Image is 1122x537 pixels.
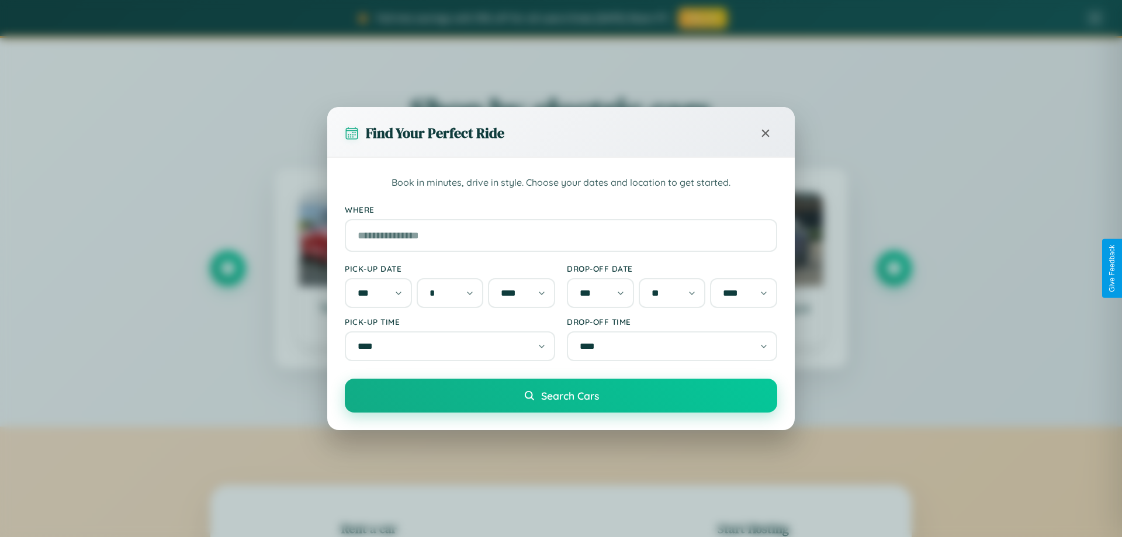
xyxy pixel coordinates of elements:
button: Search Cars [345,379,777,413]
label: Pick-up Date [345,264,555,273]
label: Drop-off Time [567,317,777,327]
label: Pick-up Time [345,317,555,327]
label: Where [345,205,777,214]
label: Drop-off Date [567,264,777,273]
p: Book in minutes, drive in style. Choose your dates and location to get started. [345,175,777,190]
span: Search Cars [541,389,599,402]
h3: Find Your Perfect Ride [366,123,504,143]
